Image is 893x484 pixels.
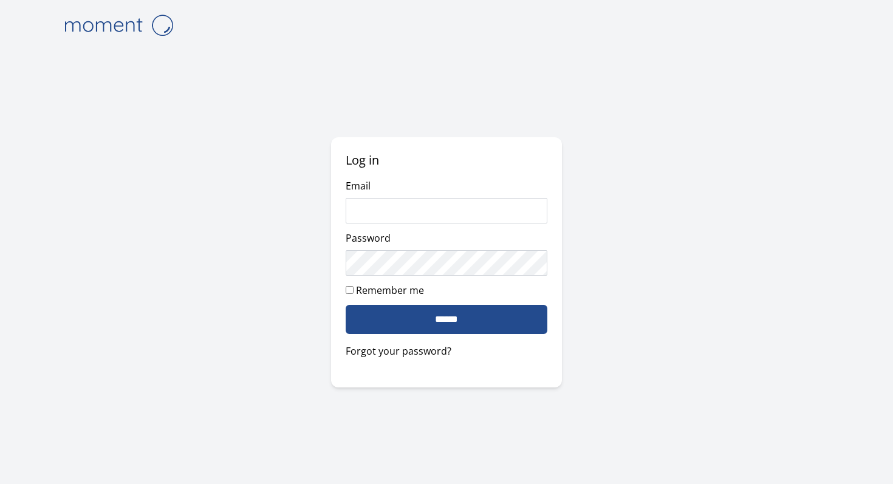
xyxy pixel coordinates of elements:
h2: Log in [346,152,547,169]
label: Password [346,231,391,245]
a: Forgot your password? [346,344,547,358]
label: Email [346,179,371,193]
img: logo-4e3dc11c47720685a147b03b5a06dd966a58ff35d612b21f08c02c0306f2b779.png [58,10,179,41]
label: Remember me [356,284,424,297]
